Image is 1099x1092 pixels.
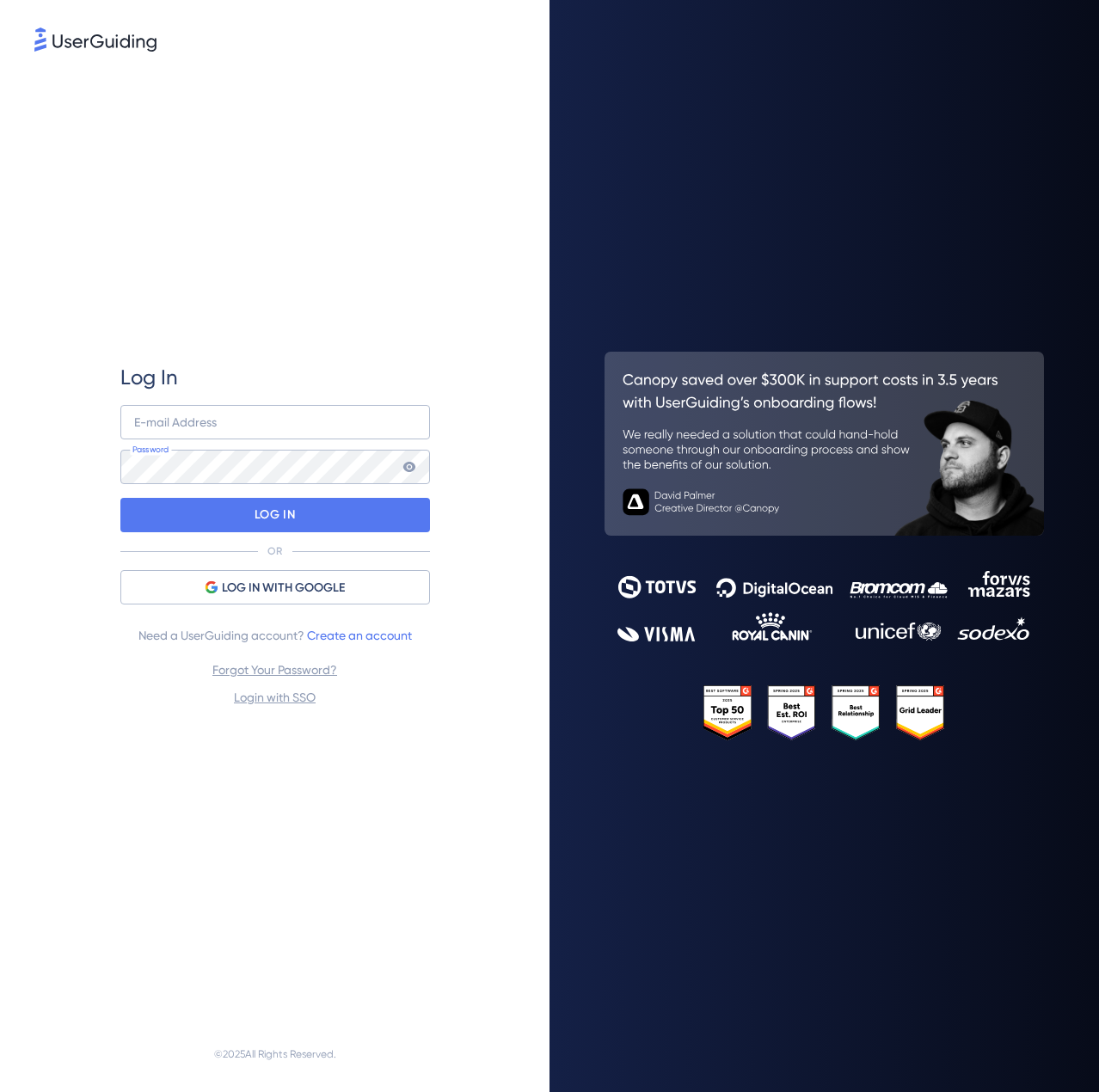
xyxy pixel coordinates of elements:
[307,629,412,642] a: Create an account
[255,501,295,529] p: LOG IN
[605,352,1044,536] img: 26c0aa7c25a843aed4baddd2b5e0fa68.svg
[120,364,178,391] span: Log In
[234,690,316,704] a: Login with SSO
[617,571,1030,641] img: 9302ce2ac39453076f5bc0f2f2ca889b.svg
[222,578,345,598] span: LOG IN WITH GOOGLE
[120,405,430,439] input: example@company.com
[214,1044,336,1064] span: © 2025 All Rights Reserved.
[34,28,157,52] img: 8faab4ba6bc7696a72372aa768b0286c.svg
[703,685,945,740] img: 25303e33045975176eb484905ab012ff.svg
[138,625,412,646] span: Need a UserGuiding account?
[212,663,337,677] a: Forgot Your Password?
[267,544,282,558] p: OR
